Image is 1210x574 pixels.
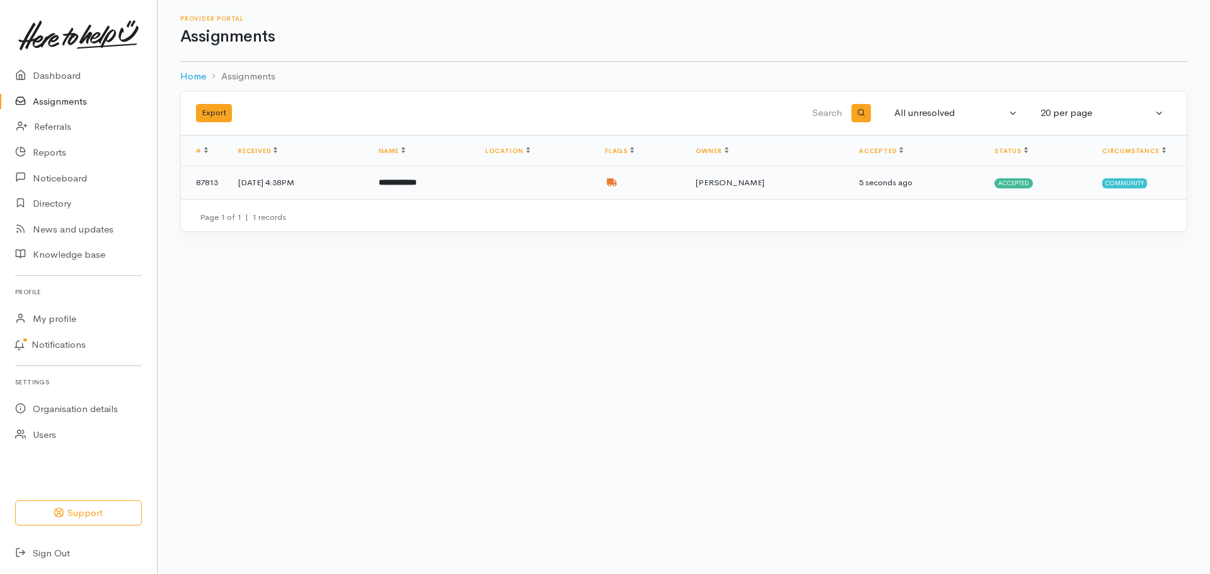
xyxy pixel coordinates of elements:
span: Accepted [994,178,1033,188]
a: Received [238,147,277,155]
input: Search [541,98,844,129]
button: Support [15,500,142,526]
h1: Assignments [180,28,1187,46]
div: 20 per page [1040,106,1153,120]
div: All unresolved [894,106,1006,120]
time: 5 seconds ago [859,177,913,188]
a: Owner [696,147,729,155]
a: # [196,147,208,155]
a: Circumstance [1102,147,1166,155]
td: [DATE] 4:38PM [228,166,369,199]
span: [PERSON_NAME] [696,177,764,188]
a: Accepted [859,147,903,155]
button: All unresolved [887,101,1025,125]
a: Location [485,147,530,155]
a: Home [180,69,206,84]
small: Page 1 of 1 1 records [200,212,286,222]
a: Flags [605,147,634,155]
li: Assignments [206,69,275,84]
h6: Provider Portal [180,15,1187,22]
span: | [245,212,248,222]
span: Community [1102,178,1147,188]
a: Status [994,147,1028,155]
a: Name [379,147,405,155]
td: 87813 [181,166,228,199]
h6: Settings [15,374,142,391]
h6: Profile [15,284,142,301]
button: 20 per page [1033,101,1172,125]
button: Export [196,104,232,122]
nav: breadcrumb [180,62,1187,91]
